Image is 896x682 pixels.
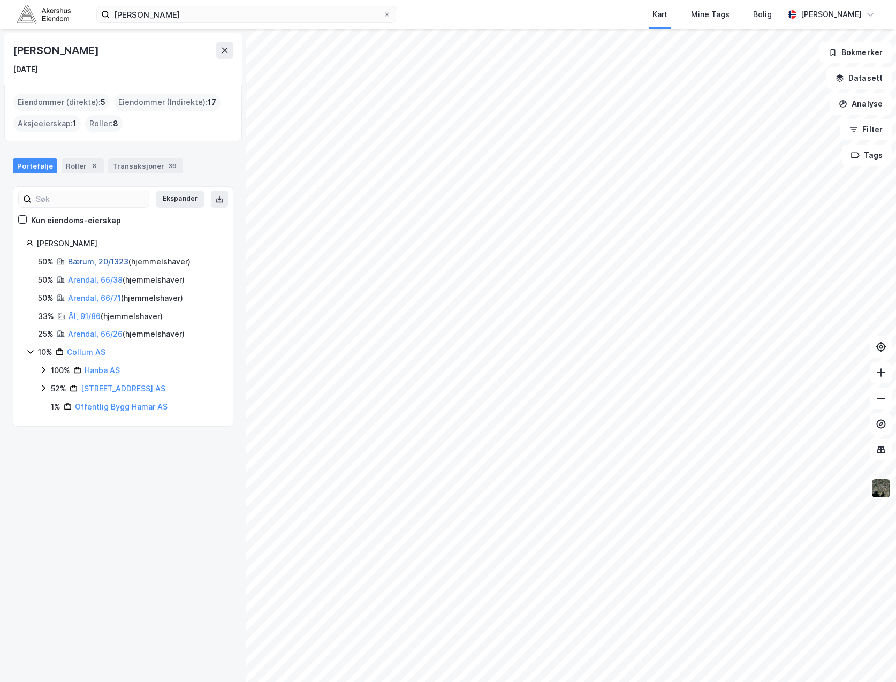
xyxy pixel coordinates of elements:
a: Collum AS [67,347,105,357]
div: ( hjemmelshaver ) [68,328,185,340]
div: Kart [652,8,667,21]
div: Roller [62,158,104,173]
button: Datasett [826,67,892,89]
div: 25% [38,328,54,340]
a: Hanba AS [85,366,120,375]
div: ( hjemmelshaver ) [68,274,185,286]
img: akershus-eiendom-logo.9091f326c980b4bce74ccdd9f866810c.svg [17,5,71,24]
img: 9k= [871,478,891,498]
button: Filter [840,119,892,140]
span: 1 [73,117,77,130]
div: 50% [38,292,54,305]
div: Transaksjoner [108,158,183,173]
div: Aksjeeierskap : [13,115,81,132]
button: Analyse [830,93,892,115]
div: 39 [166,161,179,171]
div: [PERSON_NAME] [36,237,220,250]
button: Bokmerker [819,42,892,63]
div: 50% [38,255,54,268]
a: Bærum, 20/1323 [68,257,128,266]
span: 5 [101,96,105,109]
div: 33% [38,310,54,323]
a: Arendal, 66/71 [68,293,121,302]
button: Tags [842,145,892,166]
a: Ål, 91/86 [69,312,101,321]
div: 52% [51,382,66,395]
div: 8 [89,161,100,171]
input: Søk [32,191,149,207]
div: ( hjemmelshaver ) [68,255,191,268]
span: 17 [208,96,216,109]
div: [PERSON_NAME] [13,42,101,59]
div: Eiendommer (direkte) : [13,94,110,111]
input: Søk på adresse, matrikkel, gårdeiere, leietakere eller personer [110,6,383,22]
div: Portefølje [13,158,57,173]
div: Roller : [85,115,123,132]
div: [DATE] [13,63,38,76]
a: Arendal, 66/26 [68,329,123,338]
div: Mine Tags [691,8,730,21]
div: ( hjemmelshaver ) [68,292,183,305]
span: 8 [113,117,118,130]
a: Offentlig Bygg Hamar AS [75,402,168,411]
div: 100% [51,364,70,377]
div: Bolig [753,8,772,21]
div: [PERSON_NAME] [801,8,862,21]
div: Kontrollprogram for chat [842,631,896,682]
div: Eiendommer (Indirekte) : [114,94,221,111]
div: 50% [38,274,54,286]
div: Kun eiendoms-eierskap [31,214,121,227]
a: Arendal, 66/38 [68,275,123,284]
a: [STREET_ADDRESS] AS [81,384,165,393]
div: 10% [38,346,52,359]
iframe: Chat Widget [842,631,896,682]
button: Ekspander [156,191,204,208]
div: ( hjemmelshaver ) [69,310,163,323]
div: 1% [51,400,60,413]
